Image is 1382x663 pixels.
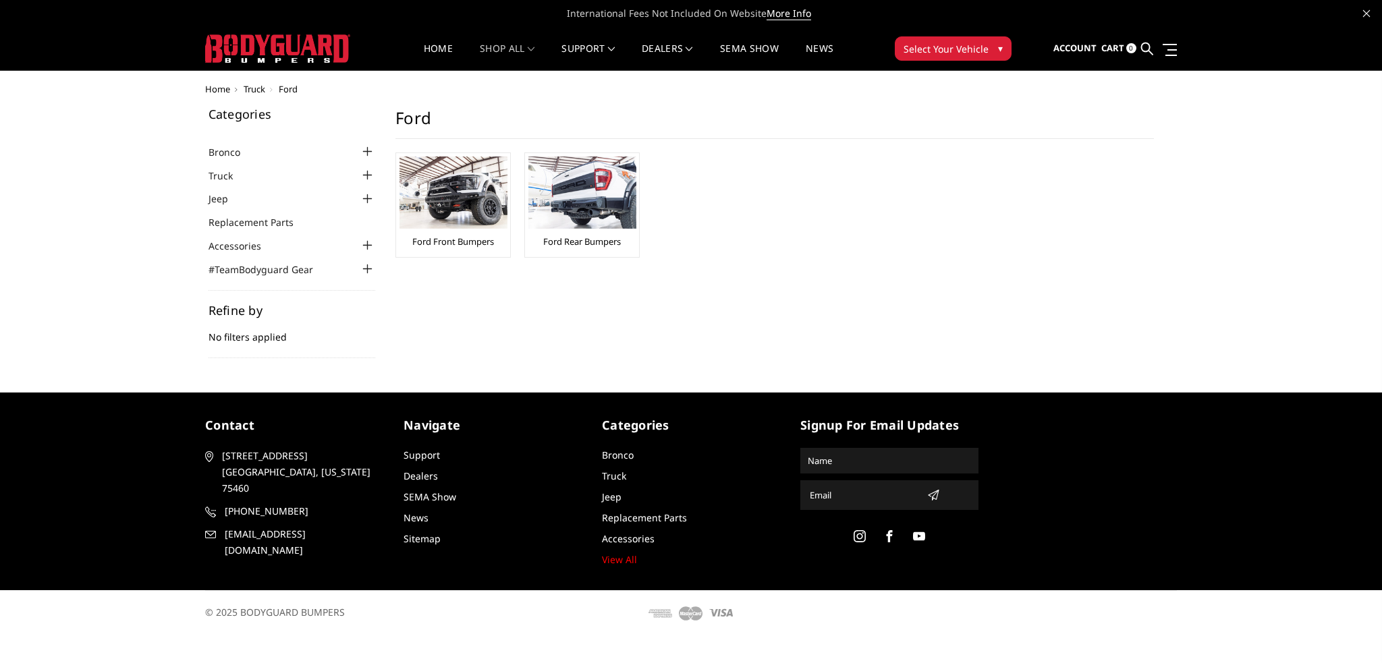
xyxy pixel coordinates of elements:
a: Dealers [404,469,438,482]
h5: contact [205,416,383,434]
h5: Refine by [209,304,376,316]
a: Bronco [602,449,634,461]
a: Account [1053,30,1097,67]
a: Replacement Parts [602,511,687,524]
h5: Navigate [404,416,582,434]
a: View All [602,553,637,566]
span: Ford [279,83,298,95]
a: Accessories [602,532,655,545]
a: [EMAIL_ADDRESS][DOMAIN_NAME] [205,526,383,558]
a: [PHONE_NUMBER] [205,503,383,519]
img: BODYGUARD BUMPERS [205,34,350,63]
h5: Categories [209,108,376,120]
a: Ford Rear Bumpers [543,235,621,248]
span: Cart [1101,42,1124,54]
div: No filters applied [209,304,376,358]
a: Ford Front Bumpers [412,235,494,248]
a: More Info [767,7,811,20]
a: Sitemap [404,532,441,545]
span: Account [1053,42,1097,54]
input: Name [802,450,976,471]
span: [EMAIL_ADDRESS][DOMAIN_NAME] [225,526,381,558]
span: [PHONE_NUMBER] [225,503,381,519]
a: Jeep [602,490,621,503]
a: Truck [602,469,626,482]
h1: Ford [395,108,1154,139]
a: Bronco [209,145,257,159]
a: Home [424,44,453,70]
a: Jeep [209,192,245,206]
a: shop all [480,44,534,70]
span: ▾ [998,41,1003,55]
h5: signup for email updates [800,416,978,434]
a: Truck [244,83,265,95]
span: Select Your Vehicle [904,42,989,56]
a: News [806,44,833,70]
a: News [404,511,429,524]
button: Select Your Vehicle [895,36,1012,61]
a: Home [205,83,230,95]
h5: Categories [602,416,780,434]
a: Support [561,44,615,70]
input: Email [804,484,922,506]
a: SEMA Show [720,44,779,70]
span: 0 [1126,43,1136,53]
a: Dealers [642,44,693,70]
a: SEMA Show [404,490,456,503]
a: #TeamBodyguard Gear [209,262,330,277]
a: Cart 0 [1101,30,1136,67]
a: Truck [209,169,250,183]
span: © 2025 BODYGUARD BUMPERS [205,606,345,618]
a: Accessories [209,239,278,253]
a: Support [404,449,440,461]
span: [STREET_ADDRESS] [GEOGRAPHIC_DATA], [US_STATE] 75460 [222,448,379,496]
a: Replacement Parts [209,215,310,229]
